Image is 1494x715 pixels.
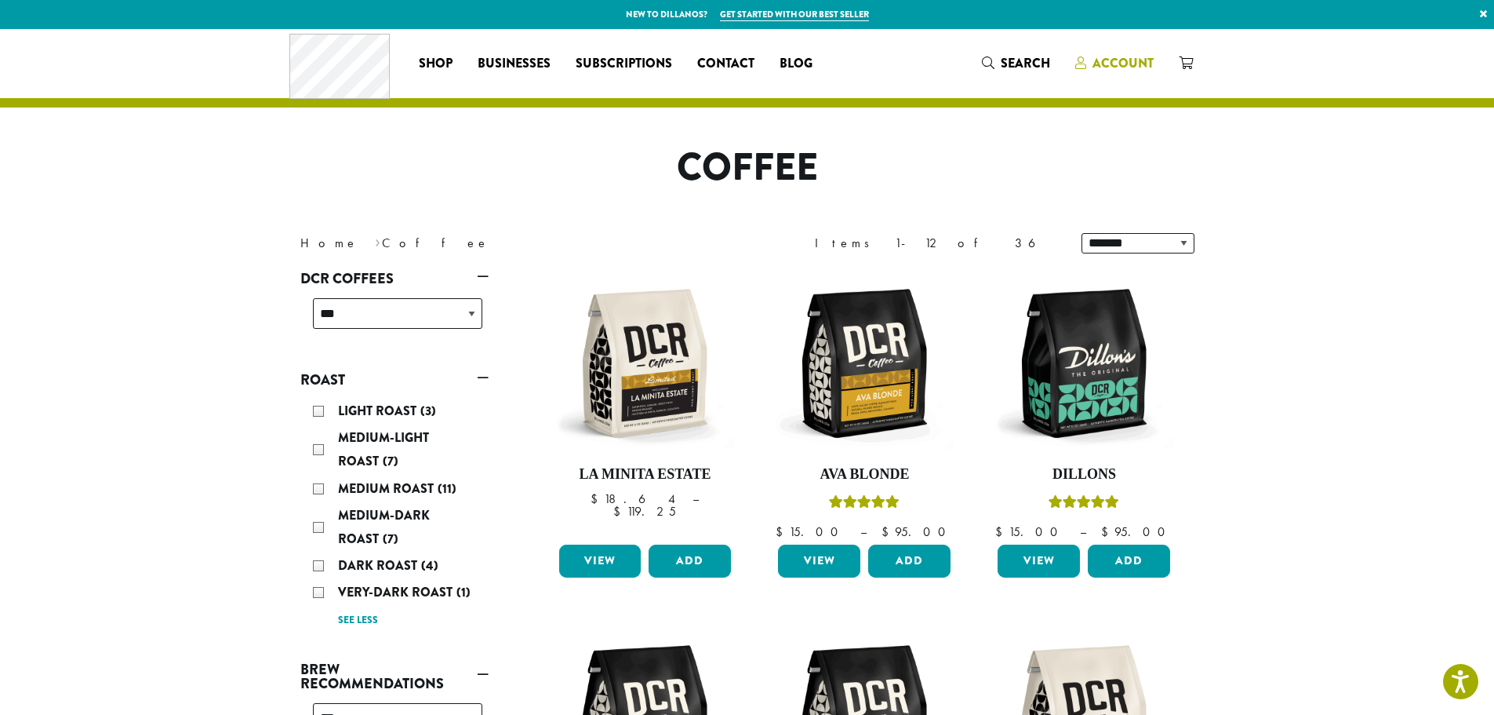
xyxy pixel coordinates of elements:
h4: Dillons [994,466,1174,483]
a: Shop [406,51,465,76]
span: Medium Roast [338,480,438,498]
img: DCR-12oz-La-Minita-Estate-Stock-scaled.png [554,273,735,454]
a: View [559,545,642,578]
bdi: 119.25 [613,503,676,520]
nav: Breadcrumb [300,234,724,253]
div: Rated 5.00 out of 5 [829,493,900,516]
img: DCR-12oz-Dillons-Stock-scaled.png [994,273,1174,454]
span: $ [613,503,627,520]
span: – [692,491,699,507]
h4: Ava Blonde [774,466,954,483]
a: See less [338,613,378,629]
span: (11) [438,480,456,498]
a: View [778,545,860,578]
a: Search [969,50,1063,76]
span: Subscriptions [576,54,672,74]
a: DCR Coffees [300,265,489,292]
span: – [860,523,867,540]
bdi: 18.64 [591,491,678,507]
button: Add [649,545,731,578]
a: View [998,545,1080,578]
span: Medium-Dark Roast [338,506,430,548]
bdi: 95.00 [881,523,953,540]
h4: La Minita Estate [555,466,736,483]
div: Items 1-12 of 36 [815,234,1058,253]
span: $ [1101,523,1114,540]
a: La Minita Estate [555,273,736,538]
div: Roast [300,393,489,637]
h1: Coffee [289,145,1206,191]
span: (7) [383,530,398,548]
div: DCR Coffees [300,292,489,348]
img: DCR-12oz-Ava-Blonde-Stock-scaled.png [774,273,954,454]
span: Account [1092,54,1154,72]
a: Home [300,235,358,251]
span: Medium-Light Roast [338,429,429,470]
span: Search [1001,54,1050,72]
a: Roast [300,367,489,393]
a: Brew Recommendations [300,656,489,697]
bdi: 95.00 [1101,523,1172,540]
a: Ava BlondeRated 5.00 out of 5 [774,273,954,538]
button: Add [868,545,951,578]
span: (7) [383,452,398,470]
span: Blog [780,54,812,74]
span: Dark Roast [338,556,421,575]
span: (4) [421,556,438,575]
span: $ [591,491,604,507]
button: Add [1088,545,1170,578]
div: Rated 5.00 out of 5 [1049,493,1119,516]
span: Shop [419,54,453,74]
span: › [375,228,380,253]
span: $ [995,523,1009,540]
a: DillonsRated 5.00 out of 5 [994,273,1174,538]
a: Get started with our best seller [720,8,869,21]
span: – [1080,523,1086,540]
span: Light Roast [338,402,420,420]
span: (1) [456,583,471,601]
span: Contact [697,54,754,74]
span: $ [881,523,895,540]
span: $ [776,523,789,540]
span: Businesses [478,54,551,74]
bdi: 15.00 [776,523,845,540]
bdi: 15.00 [995,523,1065,540]
span: (3) [420,402,436,420]
span: Very-Dark Roast [338,583,456,601]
